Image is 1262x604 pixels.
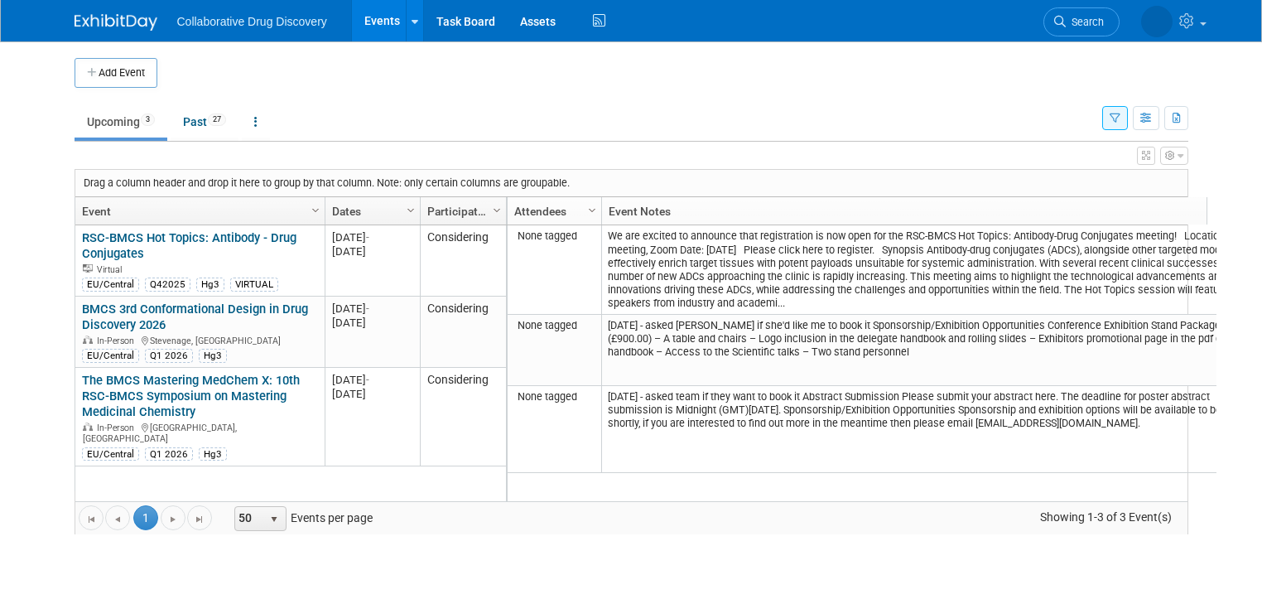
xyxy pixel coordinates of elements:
[193,513,206,526] span: Go to the last page
[513,390,595,403] div: None tagged
[171,106,238,138] a: Past27
[1066,16,1104,28] span: Search
[196,278,224,291] div: Hg3
[145,349,193,362] div: Q1 2026
[79,505,104,530] a: Go to the first page
[366,231,369,244] span: -
[75,14,157,31] img: ExhibitDay
[609,197,1256,225] a: Event Notes
[177,15,327,28] span: Collaborative Drug Discovery
[332,373,412,387] div: [DATE]
[513,319,595,332] div: None tagged
[83,264,93,273] img: Virtual Event
[105,505,130,530] a: Go to the previous page
[332,302,412,316] div: [DATE]
[82,373,300,419] a: The BMCS Mastering MedChem X: 10th RSC-BMCS Symposium on Mastering Medicinal Chemistry
[75,106,167,138] a: Upcoming3
[332,197,409,225] a: Dates
[145,278,190,291] div: Q42025
[332,244,412,259] div: [DATE]
[514,197,590,225] a: Attendees
[427,197,495,225] a: Participation
[187,505,212,530] a: Go to the last page
[366,374,369,386] span: -
[75,58,157,88] button: Add Event
[111,513,124,526] span: Go to the previous page
[82,349,139,362] div: EU/Central
[97,336,139,346] span: In-Person
[97,423,139,433] span: In-Person
[420,225,506,297] td: Considering
[332,316,412,330] div: [DATE]
[213,505,389,530] span: Events per page
[404,204,417,217] span: Column Settings
[82,278,139,291] div: EU/Central
[199,447,227,461] div: Hg3
[161,505,185,530] a: Go to the next page
[208,114,226,126] span: 27
[75,170,1187,196] div: Drag a column header and drop it here to group by that column. Note: only certain columns are gro...
[306,197,325,222] a: Column Settings
[309,204,322,217] span: Column Settings
[332,387,412,401] div: [DATE]
[366,302,369,315] span: -
[402,197,420,222] a: Column Settings
[145,447,193,461] div: Q1 2026
[133,505,158,530] span: 1
[513,230,595,243] div: None tagged
[1024,505,1187,529] span: Showing 1-3 of 3 Event(s)
[82,420,317,445] div: [GEOGRAPHIC_DATA], [GEOGRAPHIC_DATA]
[488,197,506,222] a: Column Settings
[82,197,314,225] a: Event
[83,336,93,344] img: In-Person Event
[199,349,227,362] div: Hg3
[235,507,263,530] span: 50
[82,230,296,261] a: RSC-BMCS Hot Topics: Antibody - Drug Conjugates
[1043,7,1120,36] a: Search
[230,278,278,291] div: VIRTUAL
[1141,6,1173,37] img: Amanda Briggs
[490,204,503,217] span: Column Settings
[84,513,98,526] span: Go to the first page
[585,204,599,217] span: Column Settings
[267,513,281,526] span: select
[420,297,506,368] td: Considering
[420,368,506,466] td: Considering
[82,302,308,332] a: BMCS 3rd Conformational Design in Drug Discovery 2026
[82,447,139,461] div: EU/Central
[97,264,127,275] span: Virtual
[583,197,601,222] a: Column Settings
[83,423,93,431] img: In-Person Event
[82,333,317,347] div: Stevenage, [GEOGRAPHIC_DATA]
[141,114,155,126] span: 3
[166,513,180,526] span: Go to the next page
[332,230,412,244] div: [DATE]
